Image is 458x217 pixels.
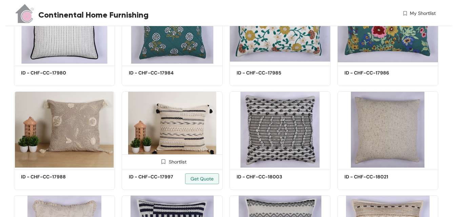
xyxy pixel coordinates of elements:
h5: ID - CHF-CC-17980 [21,69,79,77]
img: d24ef99c-b996-4232-abc1-fc672fe6a7aa [230,91,331,168]
img: d6c11c16-6102-43b4-91ff-1381a32b455b [122,91,223,168]
h5: ID - CHF-CC-17988 [21,173,79,180]
h5: ID - CHF-CC-18003 [237,173,294,180]
img: dfb50e38-181e-4690-9ad9-72e493c14fd6 [337,91,438,168]
img: ecbb1de5-e115-4d22-aae8-4a151003c0af [14,91,115,168]
div: Shortlist [158,158,186,165]
h5: ID - CHF-CC-17984 [129,69,186,77]
img: Buyer Portal [14,3,36,25]
h5: ID - CHF-CC-17997 [129,173,186,180]
h5: ID - CHF-CC-17986 [344,69,402,77]
span: Continental Home Furnishing [38,9,148,21]
h5: ID - CHF-CC-18021 [344,173,402,180]
h5: ID - CHF-CC-17985 [237,69,294,77]
span: My Shortlist [410,10,436,17]
img: wishlist [402,10,408,17]
img: Shortlist [160,158,166,165]
button: Get Quote [185,173,219,184]
span: Get Quote [191,175,214,182]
